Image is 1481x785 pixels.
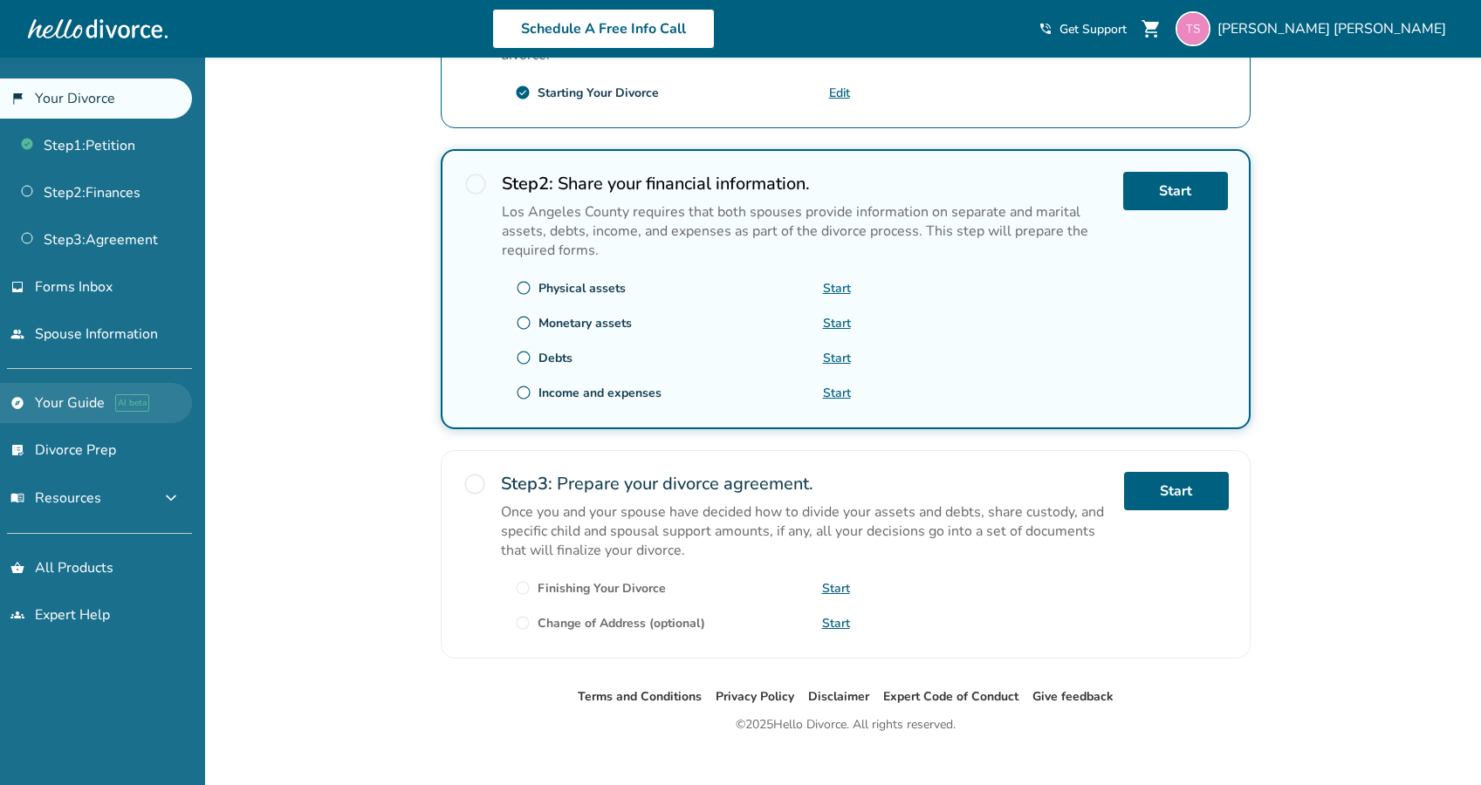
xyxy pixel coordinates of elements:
div: Debts [538,350,573,366]
div: Monetary assets [538,315,632,331]
span: radio_button_unchecked [516,280,531,296]
span: radio_button_unchecked [516,385,531,400]
a: Start [1124,472,1229,510]
li: Give feedback [1032,686,1114,707]
a: phone_in_talkGet Support [1039,21,1127,38]
a: Edit [829,85,850,101]
span: [PERSON_NAME] [PERSON_NAME] [1217,19,1453,38]
span: AI beta [115,394,149,412]
span: radio_button_unchecked [516,315,531,331]
a: Start [823,280,851,297]
span: explore [10,396,24,410]
span: shopping_basket [10,561,24,575]
div: Starting Your Divorce [538,85,659,101]
span: radio_button_unchecked [463,472,487,496]
span: Forms Inbox [35,277,113,297]
a: Privacy Policy [716,688,794,705]
strong: Step 2 : [502,172,553,195]
a: Start [823,350,851,366]
span: inbox [10,280,24,294]
a: Schedule A Free Info Call [492,9,715,49]
span: phone_in_talk [1039,22,1052,36]
span: radio_button_unchecked [515,580,531,596]
div: Change of Address (optional) [538,615,705,631]
h2: Prepare your divorce agreement. [501,472,1110,495]
span: radio_button_unchecked [515,615,531,631]
img: 33spins@gmail.com [1176,11,1210,46]
div: © 2025 Hello Divorce. All rights reserved. [736,714,956,735]
span: expand_more [161,488,182,509]
strong: Step 3 : [501,472,552,495]
span: shopping_cart [1141,18,1162,39]
span: list_alt_check [10,443,24,457]
div: Physical assets [538,280,626,297]
span: check_circle [515,85,531,100]
span: radio_button_unchecked [516,350,531,365]
span: flag_2 [10,92,24,106]
span: Resources [10,488,101,508]
span: radio_button_unchecked [463,172,488,196]
a: Terms and Conditions [578,688,702,705]
div: Finishing Your Divorce [538,580,666,597]
li: Disclaimer [808,686,869,707]
span: people [10,327,24,341]
span: Get Support [1059,21,1127,38]
a: Start [823,385,851,401]
a: Start [822,580,850,597]
iframe: Chat Widget [1394,701,1481,785]
p: Once you and your spouse have decided how to divide your assets and debts, share custody, and spe... [501,502,1110,560]
a: Expert Code of Conduct [883,688,1018,705]
span: groups [10,608,24,622]
a: Start [822,615,850,631]
span: menu_book [10,491,24,505]
h2: Share your financial information. [502,172,1109,195]
a: Start [823,315,851,331]
a: Start [1123,172,1228,210]
div: Income and expenses [538,385,662,401]
p: Los Angeles County requires that both spouses provide information on separate and marital assets,... [502,202,1109,260]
